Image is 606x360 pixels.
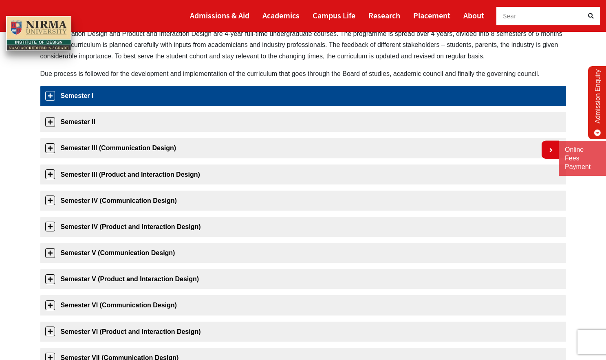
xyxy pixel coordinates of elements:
[503,11,517,20] span: Sear
[40,28,566,62] p: Communication Design and Product and Interaction Design are 4-year full-time undergraduate course...
[368,7,400,24] a: Research
[40,191,566,211] a: Semester IV (Communication Design)
[40,295,566,315] a: Semester VI (Communication Design)
[190,7,249,24] a: Admissions & Aid
[313,7,355,24] a: Campus Life
[262,7,300,24] a: Academics
[6,16,71,51] img: main_logo
[40,269,566,289] a: Semester V (Product and Interaction Design)
[40,243,566,263] a: Semester V (Communication Design)
[413,7,450,24] a: Placement
[565,146,600,171] a: Online Fees Payment
[40,217,566,237] a: Semester IV (Product and Interaction Design)
[40,68,566,79] p: Due process is followed for the development and implementation of the curriculum that goes throug...
[40,112,566,132] a: Semester II
[463,7,484,24] a: About
[40,138,566,158] a: Semester III (Communication Design)
[40,86,566,106] a: Semester I
[40,322,566,342] a: Semester VI (Product and Interaction Design)
[40,164,566,184] a: Semester III (Product and Interaction Design)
